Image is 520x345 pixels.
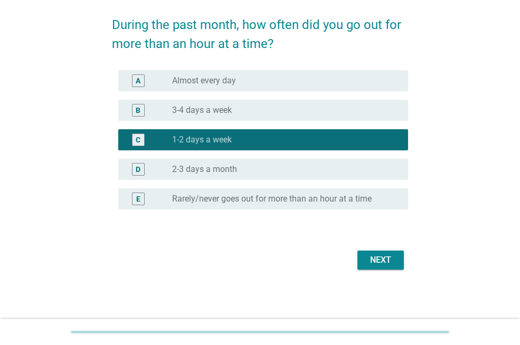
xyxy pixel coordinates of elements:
[357,251,404,270] button: Next
[136,193,140,204] div: E
[172,164,237,175] label: 2-3 days a month
[172,135,232,145] label: 1-2 days a week
[366,254,395,266] div: Next
[172,105,232,116] label: 3-4 days a week
[136,134,140,145] div: C
[136,164,140,175] div: D
[112,5,408,53] h2: During the past month, how often did you go out for more than an hour at a time?
[136,104,140,116] div: B
[172,75,236,86] label: Almost every day
[172,194,372,204] label: Rarely/never goes out for more than an hour at a time
[136,75,140,86] div: A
